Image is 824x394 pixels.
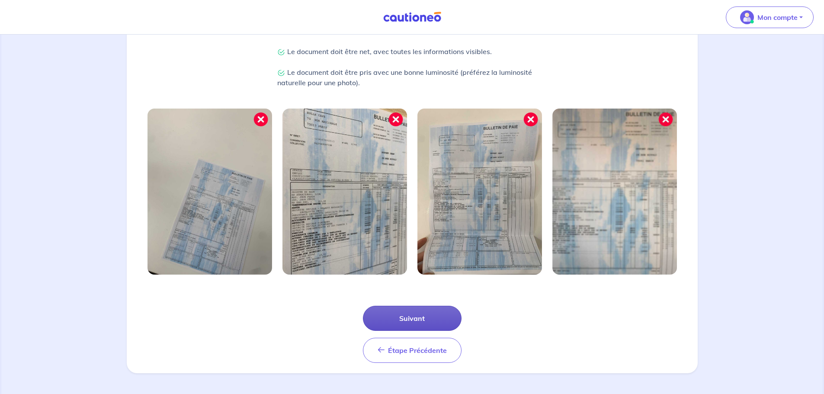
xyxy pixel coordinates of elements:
[363,338,462,363] button: Étape Précédente
[363,306,462,331] button: Suivant
[388,346,447,355] span: Étape Précédente
[380,12,445,22] img: Cautioneo
[726,6,814,28] button: illu_account_valid_menu.svgMon compte
[552,109,677,275] img: Image mal cadrée 4
[417,109,542,275] img: Image mal cadrée 3
[740,10,754,24] img: illu_account_valid_menu.svg
[277,48,285,56] img: Check
[282,109,407,275] img: Image mal cadrée 2
[277,69,285,77] img: Check
[277,46,547,88] p: Le document doit être net, avec toutes les informations visibles. Le document doit être pris avec...
[147,109,272,275] img: Image mal cadrée 1
[757,12,798,22] p: Mon compte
